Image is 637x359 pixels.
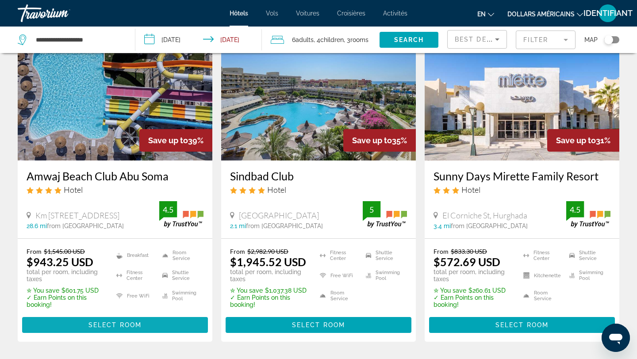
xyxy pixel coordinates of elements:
[35,210,119,220] span: Km [STREET_ADDRESS]
[455,34,499,45] mat-select: Sort by
[363,201,407,227] img: trustyou-badge.svg
[344,34,368,46] span: , 3
[451,248,487,255] del: $833.30 USD
[363,204,380,215] div: 5
[230,222,246,229] span: 2.1 mi
[434,222,451,229] span: 3.4 mi
[27,287,59,294] span: ✮ You save
[425,19,619,160] img: Hotel image
[429,317,615,333] button: Select Room
[135,27,262,53] button: Check-in date: Oct 22, 2025 Check-out date: Oct 28, 2025
[230,10,248,17] font: Hôtels
[44,248,85,255] del: $1,545.00 USD
[556,136,596,145] span: Save up to
[442,210,527,220] span: El Corniche St, Hurghada
[159,204,177,215] div: 4.5
[27,248,42,255] span: From
[547,129,619,152] div: 31%
[226,317,411,333] button: Select Room
[230,169,407,183] a: Sindbad Club
[292,321,345,328] span: Select Room
[352,136,392,145] span: Save up to
[27,222,47,229] span: 28.6 mi
[434,169,610,183] a: Sunny Days Mirette Family Resort
[394,36,424,43] span: Search
[112,268,157,284] li: Fitness Center
[159,201,203,227] img: trustyou-badge.svg
[64,185,83,195] span: Hotel
[429,319,615,328] a: Select Room
[27,287,105,294] p: $601.75 USD
[295,36,314,43] span: Adults
[112,248,157,264] li: Breakfast
[434,287,466,294] span: ✮ You save
[230,287,263,294] span: ✮ You save
[383,10,407,17] a: Activités
[221,19,416,160] img: Hotel image
[495,321,549,328] span: Select Room
[27,169,203,183] a: Amwaj Beach Club Abu Soma
[434,268,512,283] p: total per room, including taxes
[262,27,380,53] button: Travelers: 6 adults, 4 children
[519,288,564,304] li: Room Service
[230,294,309,308] p: ✓ Earn Points on this booking!
[380,32,438,48] button: Search
[361,268,407,284] li: Swimming Pool
[507,8,583,20] button: Changer de devise
[148,136,188,145] span: Save up to
[361,248,407,264] li: Shuttle Service
[565,248,610,264] li: Shuttle Service
[27,268,105,283] p: total per room, including taxes
[519,268,564,284] li: Kitchenette
[266,10,278,17] a: Vols
[519,248,564,264] li: Fitness Center
[22,317,208,333] button: Select Room
[158,268,203,284] li: Shuttle Service
[247,248,288,255] del: $2,982.90 USD
[584,34,598,46] span: Map
[566,204,584,215] div: 4.5
[230,268,309,283] p: total per room, including taxes
[226,319,411,328] a: Select Room
[267,185,286,195] span: Hotel
[602,324,630,352] iframe: Bouton de lancement de la fenêtre de messagerie
[27,255,93,268] ins: $943.25 USD
[139,129,212,152] div: 39%
[158,248,203,264] li: Room Service
[434,294,512,308] p: ✓ Earn Points on this booking!
[315,288,361,304] li: Room Service
[47,222,124,229] span: from [GEOGRAPHIC_DATA]
[320,36,344,43] span: Children
[461,185,480,195] span: Hotel
[158,288,203,304] li: Swimming Pool
[434,255,500,268] ins: $572.69 USD
[434,185,610,195] div: 3 star Hotel
[598,36,619,44] button: Toggle map
[315,268,361,284] li: Free WiFi
[434,287,512,294] p: $260.61 USD
[434,248,449,255] span: From
[583,8,633,18] font: IDENTIFIANT
[337,10,365,17] a: Croisières
[565,268,610,284] li: Swimming Pool
[88,321,142,328] span: Select Room
[239,210,319,220] span: [GEOGRAPHIC_DATA]
[477,11,486,18] font: en
[451,222,528,229] span: from [GEOGRAPHIC_DATA]
[230,255,306,268] ins: $1,945.52 USD
[18,19,212,160] img: Hotel image
[27,185,203,195] div: 4 star Hotel
[314,34,344,46] span: , 4
[27,294,105,308] p: ✓ Earn Points on this booking!
[246,222,323,229] span: from [GEOGRAPHIC_DATA]
[18,2,106,25] a: Travorium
